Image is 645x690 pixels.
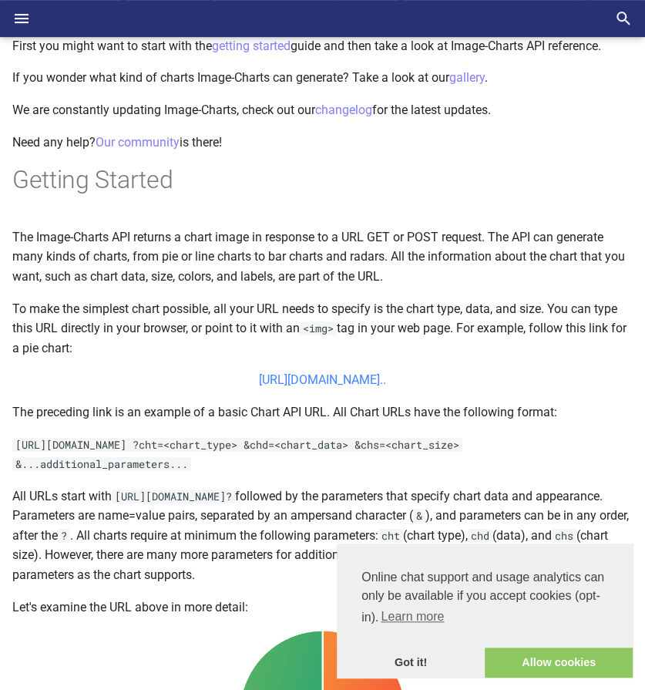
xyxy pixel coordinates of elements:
p: If you wonder what kind of charts Image-Charts can generate? Take a look at our . [12,68,633,88]
p: Let's examine the URL above in more detail: [12,597,633,618]
a: [URL][DOMAIN_NAME].. [259,372,386,387]
code: chs [552,529,576,543]
a: Our community [96,135,180,150]
code: cht [378,529,403,543]
a: allow cookies [485,648,633,678]
h1: Getting Started [12,164,633,197]
div: cookieconsent [337,544,633,678]
p: First you might want to start with the guide and then take a look at Image-Charts API reference. [12,36,633,56]
a: gallery [449,70,485,85]
p: Need any help? is there! [12,133,633,153]
code: [URL][DOMAIN_NAME]? [112,490,235,503]
a: getting started [212,39,291,53]
code: chd [468,529,492,543]
p: The preceding link is an example of a basic Chart API URL. All Chart URLs have the following format: [12,402,633,422]
code: [URL][DOMAIN_NAME] ?cht=<chart_type> &chd=<chart_data> &chs=<chart_size> &...additional_parameter... [12,438,462,472]
a: dismiss cookie message [337,648,485,678]
span: Online chat support and usage analytics can only be available if you accept cookies (opt-in). [361,568,608,628]
code: ? [58,529,70,543]
code: <img> [300,321,337,335]
p: The Image-Charts API returns a chart image in response to a URL GET or POST request. The API can ... [12,227,633,287]
p: We are constantly updating Image-Charts, check out our for the latest updates. [12,100,633,120]
p: All URLs start with followed by the parameters that specify chart data and appearance. Parameters... [12,486,633,585]
p: To make the simplest chart possible, all your URL needs to specify is the chart type, data, and s... [12,299,633,358]
a: learn more about cookies [378,605,446,628]
a: changelog [315,103,372,117]
code: & [413,509,425,523]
